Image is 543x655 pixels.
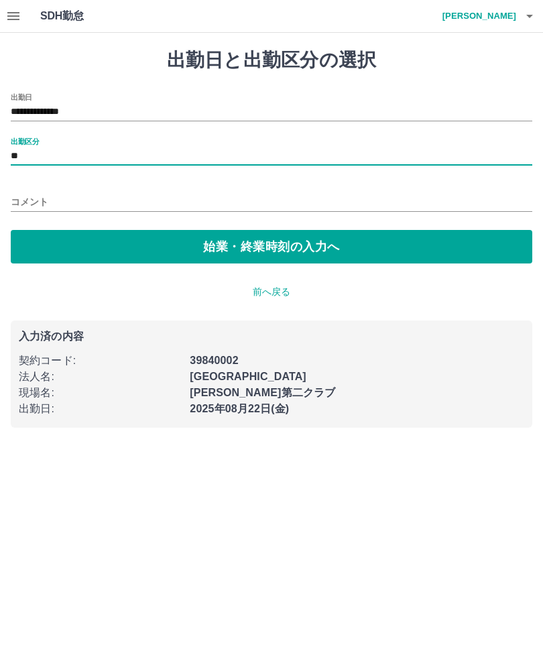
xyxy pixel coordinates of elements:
[11,285,532,299] p: 前へ戻る
[19,353,182,369] p: 契約コード :
[11,49,532,72] h1: 出勤日と出勤区分の選択
[11,92,32,102] label: 出勤日
[11,136,39,146] label: 出勤区分
[19,385,182,401] p: 現場名 :
[190,387,335,398] b: [PERSON_NAME]第二クラブ
[11,230,532,263] button: 始業・終業時刻の入力へ
[19,331,524,342] p: 入力済の内容
[190,371,306,382] b: [GEOGRAPHIC_DATA]
[19,401,182,417] p: 出勤日 :
[190,403,289,414] b: 2025年08月22日(金)
[19,369,182,385] p: 法人名 :
[190,355,238,366] b: 39840002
